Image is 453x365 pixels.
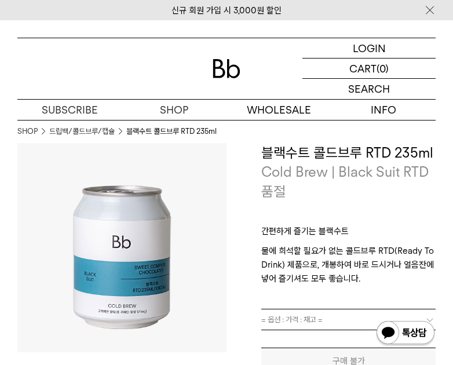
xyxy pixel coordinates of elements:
[331,100,436,120] p: INFO
[171,5,282,16] a: 신규 회원 가입 시 3,000원 할인
[377,59,389,78] p: (0)
[261,182,286,202] p: 품절
[349,59,377,78] p: CART
[122,100,227,120] a: SHOP
[375,320,436,348] img: 카카오톡 채널 1:1 채팅 버튼
[261,309,323,330] span: = 옵션 : 가격 : 재고 =
[302,38,436,59] a: LOGIN
[17,126,38,137] a: SHOP
[226,100,331,120] p: WHOLESALE
[261,244,436,286] p: 물에 희석할 필요가 없는 콜드브루 RTD(Ready To Drink) 제품으로, 개봉하여 바로 드시거나 얼음잔에 넣어 즐기셔도 모두 좋습니다.
[49,126,115,137] a: 드립백/콜드브루/캡슐
[17,143,226,352] img: 블랙수트 콜드브루 RTD 235ml
[348,79,390,99] p: SEARCH
[261,162,436,182] p: Cold Brew | Black Suit RTD
[353,38,386,58] p: LOGIN
[302,59,436,79] a: CART (0)
[261,143,436,163] h3: 블랙수트 콜드브루 RTD 235ml
[261,224,436,244] p: 간편하게 즐기는 블랙수트
[17,100,122,120] a: SUBSCRIBE
[126,126,217,137] li: 블랙수트 콜드브루 RTD 235ml
[213,59,240,78] img: 로고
